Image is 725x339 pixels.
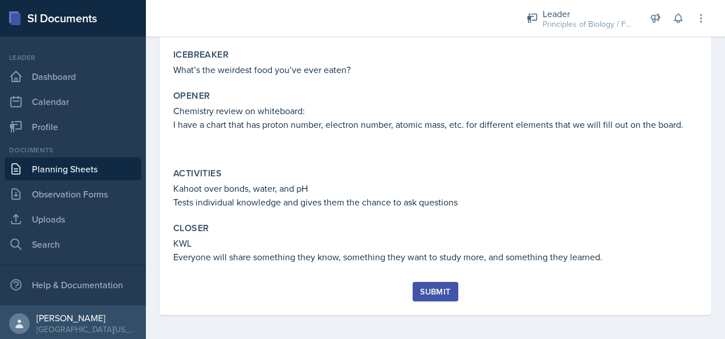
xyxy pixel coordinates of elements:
[173,118,698,131] p: I have a chart that has proton number, electron number, atomic mass, etc. for different elements ...
[36,324,137,335] div: [GEOGRAPHIC_DATA][US_STATE]
[173,223,209,234] label: Closer
[173,104,698,118] p: Chemistry review on whiteboard:
[413,282,458,301] button: Submit
[5,145,141,155] div: Documents
[36,312,137,324] div: [PERSON_NAME]
[173,236,698,250] p: KWL
[173,250,698,264] p: Everyone will share something they know, something they want to study more, and something they le...
[173,90,210,102] label: Opener
[5,208,141,231] a: Uploads
[5,183,141,205] a: Observation Forms
[5,115,141,138] a: Profile
[543,7,634,21] div: Leader
[543,18,634,30] div: Principles of Biology / Fall 2025
[173,181,698,195] p: Kahoot over bonds, water, and pH
[5,65,141,88] a: Dashboard
[5,233,141,256] a: Search
[420,287,450,296] div: Submit
[173,168,222,179] label: Activities
[5,158,141,180] a: Planning Sheets
[173,195,698,209] p: Tests individual knowledge and gives them the chance to ask questions
[5,273,141,296] div: Help & Documentation
[5,90,141,113] a: Calendar
[173,49,229,60] label: Icebreaker
[5,53,141,63] div: Leader
[173,63,698,76] p: What’s the weirdest food you’ve ever eaten?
